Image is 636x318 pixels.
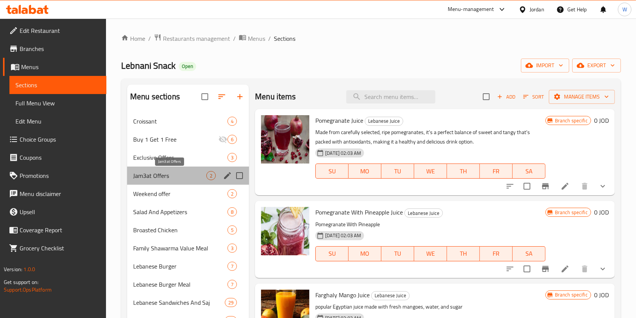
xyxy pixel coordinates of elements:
span: Branch specific [552,291,591,298]
span: Sort items [518,91,549,103]
a: Menu disclaimer [3,185,106,203]
button: SU [315,246,349,261]
span: Add item [494,91,518,103]
a: Sections [9,76,106,94]
div: Lebanese Burger Meal7 [127,275,249,293]
span: Full Menu View [15,99,100,108]
a: Promotions [3,167,106,185]
h6: 0 JOD [594,115,609,126]
span: TU [384,166,411,177]
nav: breadcrumb [121,34,621,43]
span: Lebanese Burger [133,262,227,271]
span: Coverage Report [20,225,100,235]
span: Branch specific [552,117,591,124]
button: Sort [521,91,546,103]
span: export [578,61,615,70]
span: SU [319,248,346,259]
span: Restaurants management [163,34,230,43]
div: Exclusive Offers3 [127,148,249,167]
span: Broasted Chicken [133,225,227,235]
button: SA [513,164,545,179]
div: Jordan [530,5,544,14]
a: Support.OpsPlatform [4,285,52,295]
span: Edit Restaurant [20,26,100,35]
span: Salad And Appetizers [133,207,227,216]
svg: Show Choices [598,264,607,273]
div: Lebanese Sandwiches And Saj [133,298,225,307]
span: 1.0.0 [23,264,35,274]
input: search [346,90,435,103]
a: Coverage Report [3,221,106,239]
span: Lebanese Burger Meal [133,280,227,289]
a: Edit Restaurant [3,22,106,40]
div: Buy 1 Get 1 Free6 [127,130,249,148]
button: TH [447,246,480,261]
div: items [227,225,237,235]
span: Menus [248,34,265,43]
span: import [527,61,563,70]
span: Upsell [20,207,100,216]
span: 5 [228,227,237,234]
button: MO [349,246,381,261]
svg: Inactive section [218,135,227,144]
span: Branches [20,44,100,53]
div: Croissant [133,117,227,126]
a: Coupons [3,148,106,167]
li: / [233,34,236,43]
button: FR [480,164,513,179]
div: Open [179,62,196,71]
span: Get support on: [4,277,38,287]
a: Menus [239,34,265,43]
span: Edit Menu [15,117,100,126]
span: Select all sections [197,89,213,105]
div: items [227,135,237,144]
span: Promotions [20,171,100,180]
span: Sections [15,80,100,90]
span: Select to update [519,178,535,194]
a: Edit menu item [561,182,570,191]
div: Lebanese Juice [371,291,410,300]
span: SA [516,166,542,177]
div: items [227,153,237,162]
span: Weekend offer [133,189,227,198]
button: TH [447,164,480,179]
span: Choice Groups [20,135,100,144]
button: WE [414,164,447,179]
span: TH [450,248,477,259]
span: Family Shawarma Value Meal [133,244,227,253]
button: MO [349,164,381,179]
span: Lebnani Snack [121,57,176,74]
div: items [227,280,237,289]
span: Menus [21,62,100,71]
span: [DATE] 02:03 AM [322,150,364,157]
button: show more [594,260,612,278]
button: Add [494,91,518,103]
li: / [268,34,271,43]
span: WE [417,166,444,177]
span: 7 [228,281,237,288]
div: Lebanese Sandwiches And Saj29 [127,293,249,312]
p: Made from carefully selected, ripe pomegranates, it's a perfect balance of sweet and tangy that's... [315,128,545,147]
span: Coupons [20,153,100,162]
span: TU [384,248,411,259]
button: Branch-specific-item [536,260,555,278]
span: 6 [228,136,237,143]
span: FR [483,248,510,259]
span: Farghaly Mango Juice [315,289,370,301]
a: Home [121,34,145,43]
span: Exclusive Offers [133,153,227,162]
span: Buy 1 Get 1 Free [133,135,218,144]
div: Weekend offer2 [127,185,249,203]
a: Edit menu item [561,264,570,273]
span: Version: [4,264,22,274]
span: Lebanese Juice [405,209,442,218]
div: items [227,117,237,126]
span: Sort [523,93,544,101]
span: Select to update [519,261,535,277]
span: Manage items [555,92,609,102]
div: Family Shawarma Value Meal3 [127,239,249,257]
div: Croissant4 [127,112,249,130]
span: 8 [228,208,237,216]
